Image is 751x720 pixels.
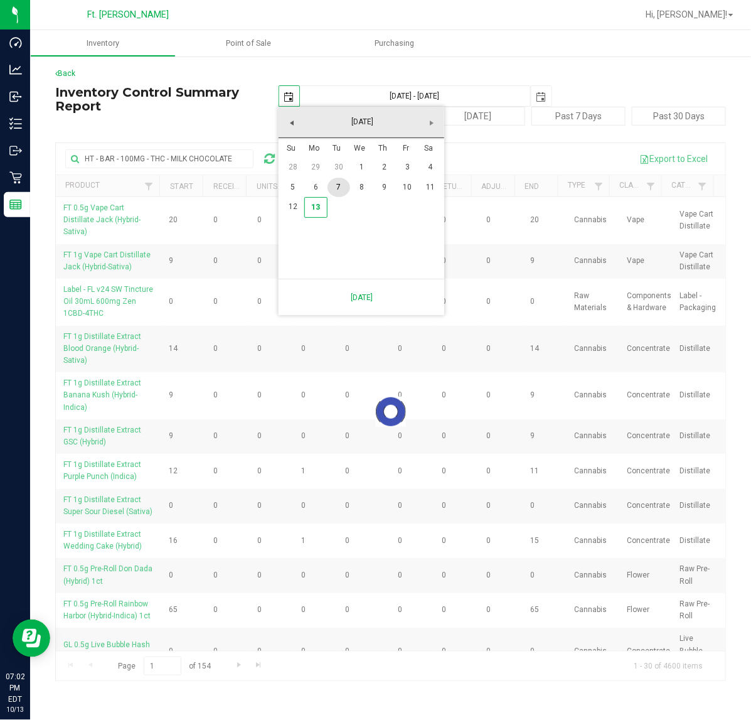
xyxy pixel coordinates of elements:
[396,138,419,158] th: Friday
[304,178,328,197] a: 6
[396,158,419,177] a: 3
[373,178,397,197] a: 9
[322,30,467,56] a: Purchasing
[373,158,397,177] a: 2
[282,113,302,132] a: Previous
[6,705,24,714] p: 10/13
[9,117,22,130] inline-svg: Inventory
[281,197,304,218] a: 12
[422,113,441,132] a: Next
[328,138,351,158] th: Tuesday
[13,620,50,657] iframe: Resource center
[328,178,351,197] a: 7
[646,9,727,19] span: Hi, [PERSON_NAME]!
[281,158,304,177] a: 28
[55,69,75,78] a: Back
[9,63,22,76] inline-svg: Analytics
[632,107,726,126] button: Past 30 Days
[281,138,304,158] th: Sunday
[6,671,24,705] p: 07:02 PM EDT
[328,158,351,177] a: 30
[531,107,626,126] button: Past 7 Days
[30,30,176,56] a: Inventory
[70,38,136,49] span: Inventory
[9,198,22,211] inline-svg: Reports
[285,284,437,310] a: [DATE]
[431,107,525,126] button: [DATE]
[176,30,321,56] a: Point of Sale
[210,38,289,49] span: Point of Sale
[304,138,328,158] th: Monday
[350,138,373,158] th: Wednesday
[281,178,304,197] a: 5
[350,158,373,177] a: 1
[55,85,279,113] h4: Inventory Control Summary Report
[304,197,328,218] a: 13
[530,86,551,108] span: select
[9,90,22,103] inline-svg: Inbound
[358,38,432,49] span: Purchasing
[350,178,373,197] a: 8
[304,158,328,177] a: 29
[278,86,299,108] span: select
[419,158,442,177] a: 4
[9,171,22,184] inline-svg: Retail
[9,144,22,157] inline-svg: Outbound
[87,9,169,20] span: Ft. [PERSON_NAME]
[308,112,417,132] a: [DATE]
[419,138,442,158] th: Saturday
[373,138,397,158] th: Thursday
[396,178,419,197] a: 10
[304,197,328,218] td: Current focused date is Monday, October 13, 2025
[9,36,22,49] inline-svg: Dashboard
[419,178,442,197] a: 11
